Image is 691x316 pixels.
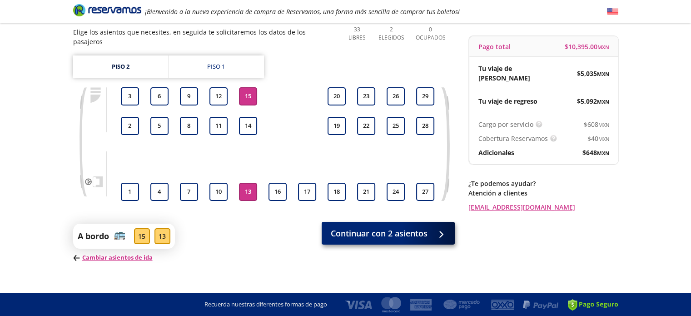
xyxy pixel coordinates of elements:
[565,42,609,51] span: $ 10,395.00
[209,87,228,105] button: 12
[150,183,169,201] button: 4
[577,96,609,106] span: $ 5,092
[207,62,225,71] div: Piso 1
[331,227,428,240] span: Continuar con 2 asientos
[416,183,434,201] button: 27
[582,148,609,157] span: $ 648
[416,87,434,105] button: 29
[150,117,169,135] button: 5
[478,134,548,143] p: Cobertura Reservamos
[121,183,139,201] button: 1
[584,120,609,129] span: $ 608
[413,25,448,42] p: 0 Ocupados
[468,202,618,212] a: [EMAIL_ADDRESS][DOMAIN_NAME]
[597,150,609,156] small: MXN
[328,183,346,201] button: 18
[597,44,609,50] small: MXN
[73,3,141,20] a: Brand Logo
[121,117,139,135] button: 2
[598,135,609,142] small: MXN
[180,87,198,105] button: 9
[121,87,139,105] button: 3
[328,87,346,105] button: 20
[73,27,336,46] p: Elige los asientos que necesites, en seguida te solicitaremos los datos de los pasajeros
[73,253,175,262] p: Cambiar asientos de ida
[73,55,168,78] a: Piso 2
[357,117,375,135] button: 22
[154,228,170,244] div: 13
[376,25,407,42] p: 2 Elegidos
[204,300,327,309] p: Recuerda nuestras diferentes formas de pago
[597,98,609,105] small: MXN
[322,222,455,245] button: Continuar con 2 asientos
[239,87,257,105] button: 15
[478,120,533,129] p: Cargo por servicio
[345,25,370,42] p: 33 Libres
[478,148,514,157] p: Adicionales
[180,183,198,201] button: 7
[468,188,618,198] p: Atención a clientes
[169,55,264,78] a: Piso 1
[587,134,609,143] span: $ 40
[134,228,150,244] div: 15
[209,183,228,201] button: 10
[239,183,257,201] button: 13
[298,183,316,201] button: 17
[73,3,141,17] i: Brand Logo
[357,87,375,105] button: 23
[268,183,287,201] button: 16
[468,179,618,188] p: ¿Te podemos ayudar?
[577,69,609,78] span: $ 5,035
[416,117,434,135] button: 28
[478,96,537,106] p: Tu viaje de regreso
[328,117,346,135] button: 19
[607,6,618,17] button: English
[145,7,460,16] em: ¡Bienvenido a la nueva experiencia de compra de Reservamos, una forma más sencilla de comprar tus...
[78,230,109,242] p: A bordo
[239,117,257,135] button: 14
[598,121,609,128] small: MXN
[387,117,405,135] button: 25
[478,64,544,83] p: Tu viaje de [PERSON_NAME]
[209,117,228,135] button: 11
[478,42,511,51] p: Pago total
[387,87,405,105] button: 26
[180,117,198,135] button: 8
[150,87,169,105] button: 6
[597,70,609,77] small: MXN
[387,183,405,201] button: 24
[357,183,375,201] button: 21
